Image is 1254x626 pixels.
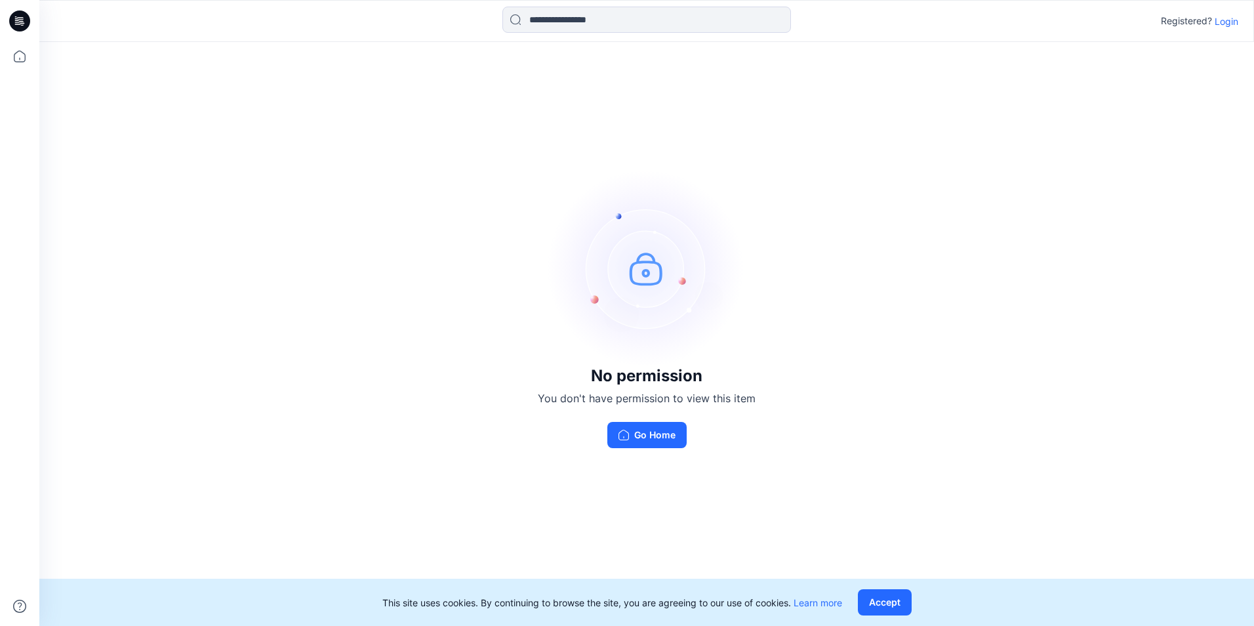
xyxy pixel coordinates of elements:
p: This site uses cookies. By continuing to browse the site, you are agreeing to our use of cookies. [382,596,842,610]
p: You don't have permission to view this item [538,390,756,406]
p: Login [1215,14,1238,28]
img: no-perm.svg [548,170,745,367]
button: Go Home [607,422,687,448]
p: Registered? [1161,13,1212,29]
h3: No permission [538,367,756,385]
a: Learn more [794,597,842,608]
button: Accept [858,589,912,616]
